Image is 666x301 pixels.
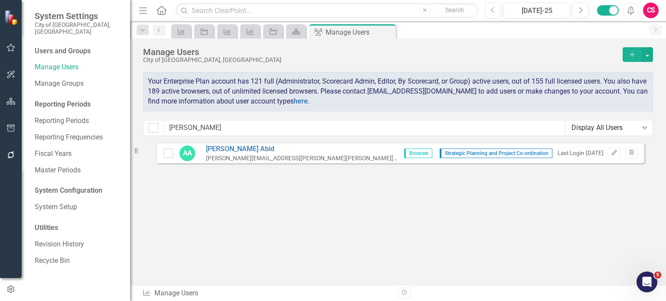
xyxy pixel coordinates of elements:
div: Users and Groups [35,46,121,56]
span: 5 [654,272,661,278]
button: Search [433,4,477,16]
a: Master Periods [35,165,121,175]
small: City of [GEOGRAPHIC_DATA], [GEOGRAPHIC_DATA] [35,21,121,36]
span: Strategic Planning and Project Co-ordination [440,149,552,158]
span: System Settings [35,11,121,21]
input: Search ClearPoint... [176,3,478,18]
div: Display All Users [571,123,638,133]
span: Browser [404,149,432,158]
a: System Setup [35,202,121,212]
span: Search [445,6,464,13]
div: Manage Users [142,288,392,298]
a: Reporting Periods [35,116,121,126]
div: Manage Users [326,27,394,38]
a: Revision History [35,240,121,249]
input: Filter Users... [163,120,566,136]
a: Manage Groups [35,79,121,89]
div: Manage Users [143,47,618,57]
div: Reporting Periods [35,100,121,110]
div: Utilities [35,223,121,233]
button: [DATE]-25 [503,3,570,18]
img: ClearPoint Strategy [4,10,20,25]
a: Manage Users [35,62,121,72]
a: Recycle Bin [35,256,121,266]
a: Reporting Frequencies [35,133,121,142]
a: Fiscal Years [35,149,121,159]
a: here [294,97,308,105]
div: AA [180,146,195,161]
div: Last Login [DATE] [558,149,604,157]
div: [PERSON_NAME][EMAIL_ADDRESS][PERSON_NAME][PERSON_NAME][DOMAIN_NAME] [206,154,398,162]
span: Your Enterprise Plan account has 121 full (Administrator, Scorecard Admin, Editor, By Scorecard, ... [148,77,648,105]
div: System Configuration [35,186,121,196]
div: City of [GEOGRAPHIC_DATA], [GEOGRAPHIC_DATA] [143,57,618,63]
a: [PERSON_NAME] Abid [206,144,398,154]
button: CS [643,3,659,18]
div: [DATE]-25 [506,6,567,16]
iframe: Intercom live chat [637,272,657,292]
